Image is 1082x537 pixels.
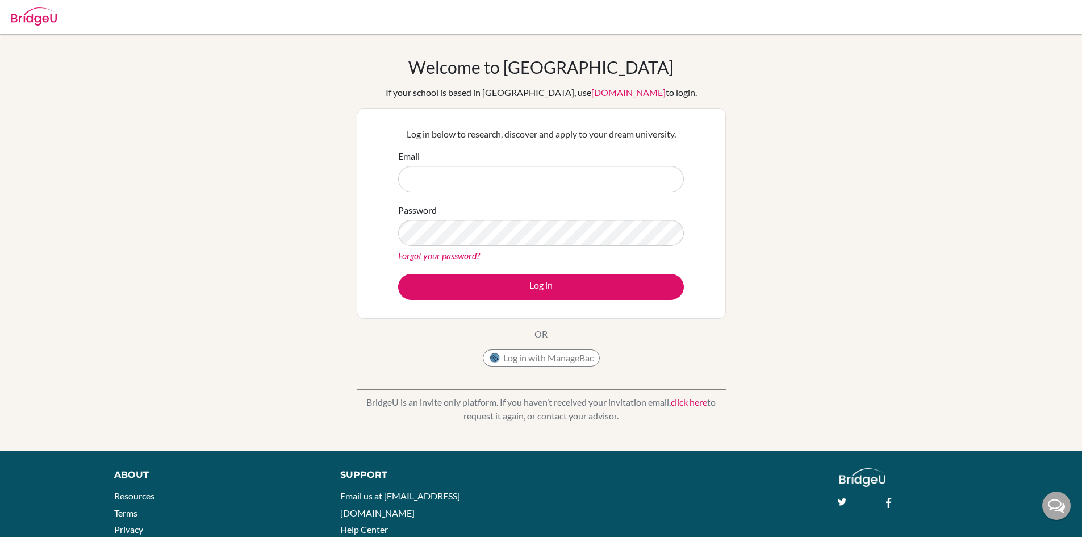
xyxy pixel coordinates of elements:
[114,507,137,518] a: Terms
[340,524,388,535] a: Help Center
[398,149,420,163] label: Email
[26,8,49,18] span: Help
[398,127,684,141] p: Log in below to research, discover and apply to your dream university.
[114,490,154,501] a: Resources
[357,396,726,423] p: BridgeU is an invite only platform. If you haven’t received your invitation email, to request it ...
[340,468,528,482] div: Support
[340,490,460,518] a: Email us at [EMAIL_ADDRESS][DOMAIN_NAME]
[398,274,684,300] button: Log in
[483,349,600,367] button: Log in with ManageBac
[591,87,666,98] a: [DOMAIN_NAME]
[114,524,143,535] a: Privacy
[11,7,57,26] img: Bridge-U
[408,57,674,77] h1: Welcome to [GEOGRAPHIC_DATA]
[114,468,315,482] div: About
[398,203,437,217] label: Password
[839,468,885,487] img: logo_white@2x-f4f0deed5e89b7ecb1c2cc34c3e3d731f90f0f143d5ea2071677605dd97b5244.png
[386,86,697,99] div: If your school is based in [GEOGRAPHIC_DATA], use to login.
[671,397,707,407] a: click here
[534,327,548,341] p: OR
[398,250,480,261] a: Forgot your password?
